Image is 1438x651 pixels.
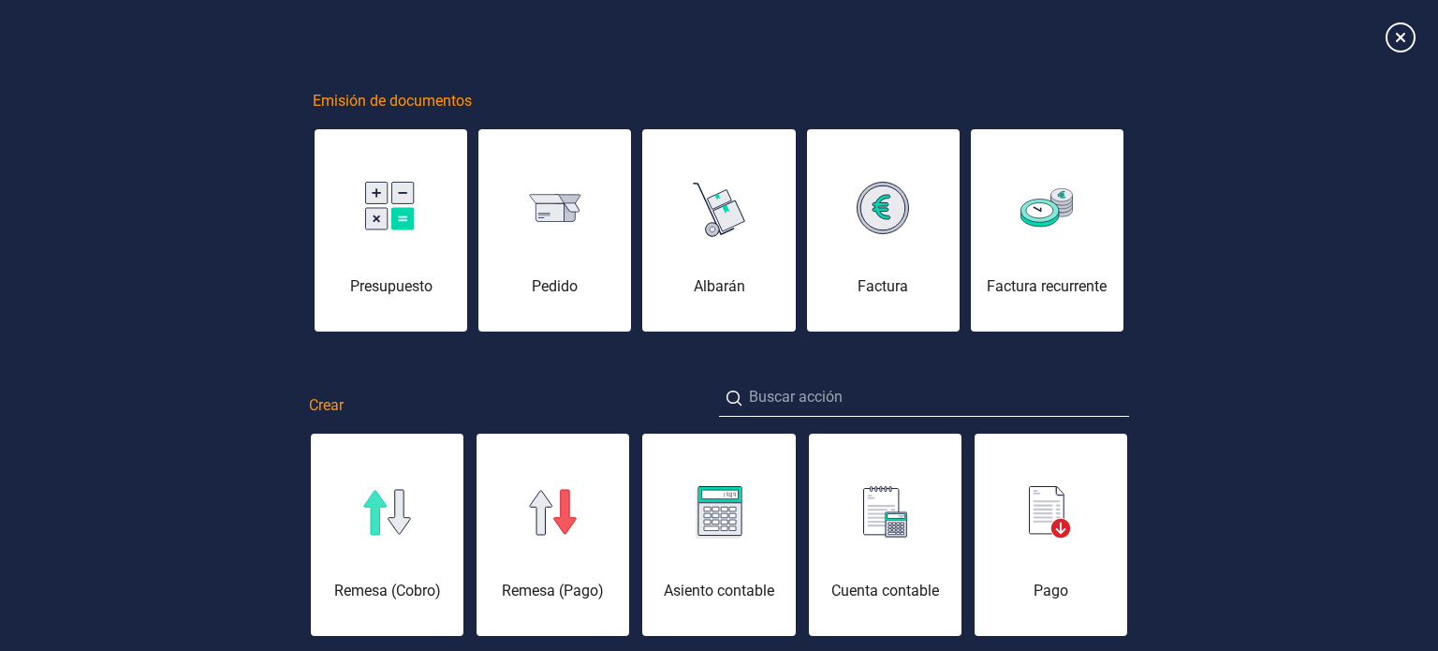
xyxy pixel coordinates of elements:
[971,275,1123,298] div: Factura recurrente
[719,378,1129,417] input: Buscar acción
[477,580,629,602] div: Remesa (Pago)
[311,580,463,602] div: Remesa (Cobro)
[807,275,960,298] div: Factura
[365,182,418,235] img: img-presupuesto.svg
[975,580,1127,602] div: Pago
[315,275,467,298] div: Presupuesto
[1020,188,1073,227] img: img-factura-recurrente.svg
[642,580,795,602] div: Asiento contable
[1029,486,1072,539] img: img-pago.svg
[529,194,581,223] img: img-pedido.svg
[857,182,909,234] img: img-factura.svg
[863,486,907,539] img: img-cuenta-contable.svg
[309,394,344,417] span: Crear
[809,580,961,602] div: Cuenta contable
[642,275,795,298] div: Albarán
[363,489,412,536] img: img-remesa-cobro.svg
[478,275,631,298] div: Pedido
[693,176,745,240] img: img-albaran.svg
[313,90,472,112] span: Emisión de documentos
[696,486,742,539] img: img-asiento-contable.svg
[529,489,578,536] img: img-remesa-pago.svg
